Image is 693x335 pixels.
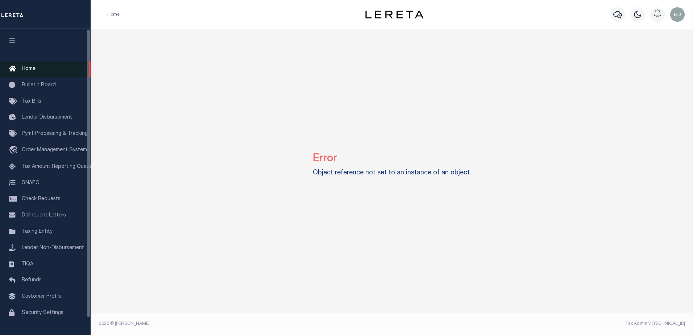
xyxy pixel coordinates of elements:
[22,213,66,218] span: Delinquent Letters
[22,131,88,136] span: Pymt Processing & Tracking
[22,310,63,315] span: Security Settings
[22,115,72,120] span: Lender Disbursement
[107,11,120,18] li: Home
[22,245,84,251] span: Lender Non-Disbursement
[313,168,471,178] label: Object reference not set to an instance of an object.
[22,99,41,104] span: Tax Bills
[397,320,685,327] div: Tax Admin v.[TECHNICAL_ID]
[22,229,53,234] span: Taxing Entity
[22,294,62,299] span: Customer Profile
[22,164,92,169] span: Tax Amount Reporting Queue
[22,148,87,153] span: Order Management System
[22,180,40,185] span: SNAPQ
[9,146,20,155] i: travel_explore
[22,83,56,88] span: Bulletin Board
[22,278,42,283] span: Refunds
[670,7,685,22] img: svg+xml;base64,PHN2ZyB4bWxucz0iaHR0cDovL3d3dy53My5vcmcvMjAwMC9zdmciIHBvaW50ZXItZXZlbnRzPSJub25lIi...
[94,320,392,327] div: 2025 © [PERSON_NAME].
[313,147,471,165] h2: Error
[22,197,61,202] span: Check Requests
[22,261,33,266] span: TIQA
[365,11,423,18] img: logo-dark.svg
[22,66,36,71] span: Home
